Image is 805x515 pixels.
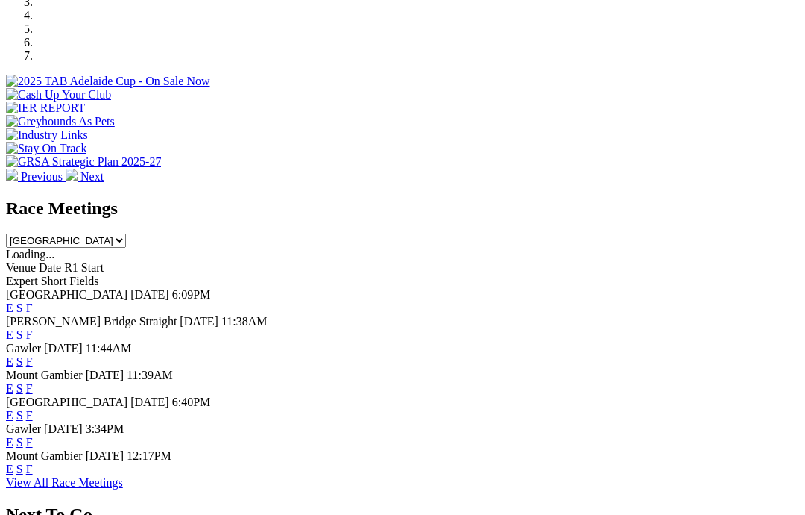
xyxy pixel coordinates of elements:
span: Gawler [6,342,41,355]
span: Previous [21,170,63,183]
span: Mount Gambier [6,449,83,462]
a: E [6,409,13,422]
a: S [16,409,23,422]
a: S [16,328,23,341]
span: Date [39,261,61,274]
span: Gawler [6,422,41,435]
img: Industry Links [6,128,88,142]
span: 11:38AM [221,315,268,328]
span: 6:40PM [172,396,211,408]
span: [DATE] [180,315,218,328]
span: [DATE] [44,422,83,435]
span: Mount Gambier [6,369,83,381]
span: 3:34PM [86,422,124,435]
img: GRSA Strategic Plan 2025-27 [6,155,161,169]
a: S [16,382,23,395]
a: F [26,328,33,341]
a: S [16,302,23,314]
span: [DATE] [86,369,124,381]
img: Cash Up Your Club [6,88,111,102]
span: [PERSON_NAME] Bridge Straight [6,315,177,328]
a: F [26,302,33,314]
h2: Race Meetings [6,199,799,219]
span: Venue [6,261,36,274]
span: Short [41,275,67,287]
a: S [16,463,23,475]
span: 12:17PM [127,449,171,462]
span: [DATE] [130,396,169,408]
a: S [16,355,23,368]
span: 11:39AM [127,369,173,381]
img: chevron-right-pager-white.svg [66,169,78,181]
span: [DATE] [130,288,169,301]
a: E [6,302,13,314]
span: [GEOGRAPHIC_DATA] [6,396,127,408]
img: Stay On Track [6,142,86,155]
a: E [6,355,13,368]
a: F [26,355,33,368]
img: Greyhounds As Pets [6,115,115,128]
a: Next [66,170,104,183]
a: S [16,436,23,449]
a: E [6,463,13,475]
span: Fields [69,275,98,287]
span: Loading... [6,248,54,260]
a: F [26,409,33,422]
span: Next [80,170,104,183]
a: E [6,436,13,449]
a: F [26,463,33,475]
img: chevron-left-pager-white.svg [6,169,18,181]
img: 2025 TAB Adelaide Cup - On Sale Now [6,75,210,88]
span: 6:09PM [172,288,211,301]
span: Expert [6,275,38,287]
a: E [6,328,13,341]
img: IER REPORT [6,102,85,115]
a: F [26,382,33,395]
a: E [6,382,13,395]
span: [DATE] [44,342,83,355]
span: [GEOGRAPHIC_DATA] [6,288,127,301]
span: R1 Start [64,261,104,274]
a: View All Race Meetings [6,476,123,489]
span: 11:44AM [86,342,132,355]
a: Previous [6,170,66,183]
a: F [26,436,33,449]
span: [DATE] [86,449,124,462]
